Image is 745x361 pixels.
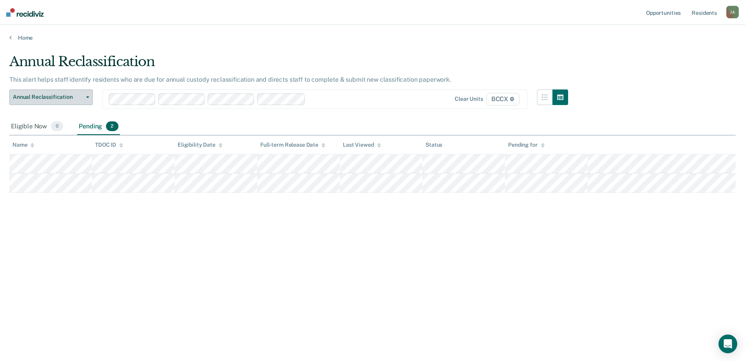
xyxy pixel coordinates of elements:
[51,121,63,131] span: 0
[9,54,568,76] div: Annual Reclassification
[95,142,123,148] div: TDOC ID
[260,142,325,148] div: Full-term Release Date
[425,142,442,148] div: Status
[9,76,451,83] p: This alert helps staff identify residents who are due for annual custody reclassification and dir...
[719,335,737,353] div: Open Intercom Messenger
[178,142,222,148] div: Eligibility Date
[6,8,44,17] img: Recidiviz
[343,142,381,148] div: Last Viewed
[9,34,736,41] a: Home
[455,96,483,102] div: Clear units
[13,94,83,100] span: Annual Reclassification
[9,118,65,135] div: Eligible Now0
[12,142,34,148] div: Name
[106,121,118,131] span: 2
[726,6,739,18] div: J A
[508,142,544,148] div: Pending for
[77,118,120,135] div: Pending2
[486,93,519,105] span: BCCX
[726,6,739,18] button: JA
[9,89,93,105] button: Annual Reclassification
